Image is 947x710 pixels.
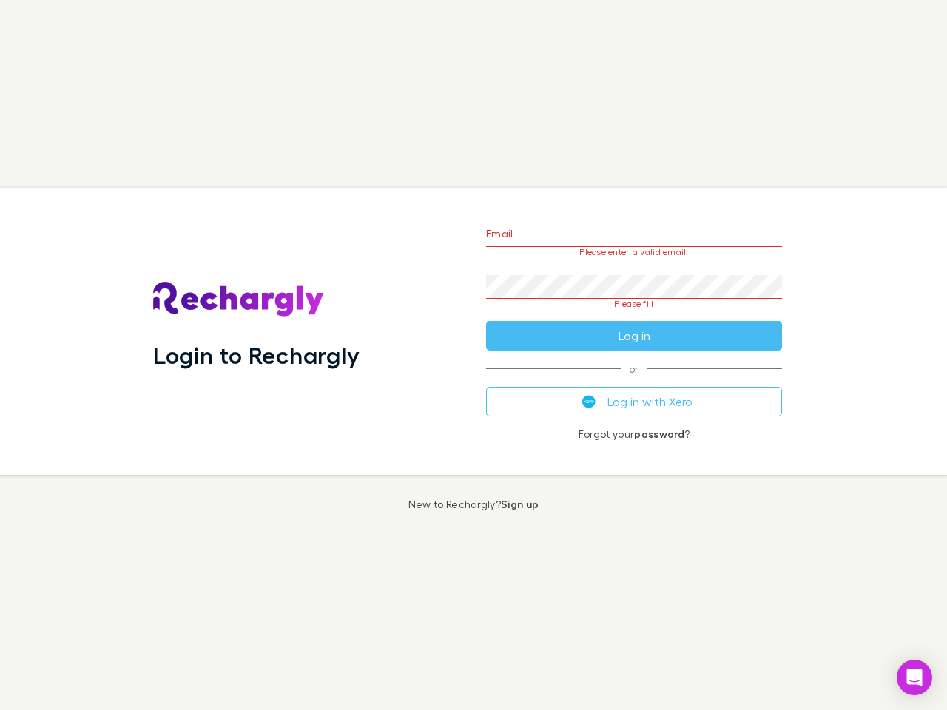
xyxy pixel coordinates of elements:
p: Please enter a valid email. [486,247,782,257]
span: or [486,368,782,369]
h1: Login to Rechargly [153,341,360,369]
a: Sign up [501,498,539,510]
button: Log in [486,321,782,351]
a: password [634,427,684,440]
img: Rechargly's Logo [153,282,325,317]
div: Open Intercom Messenger [897,660,932,695]
img: Xero's logo [582,395,596,408]
p: New to Rechargly? [408,498,539,510]
p: Please fill [486,299,782,309]
button: Log in with Xero [486,387,782,416]
p: Forgot your ? [486,428,782,440]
